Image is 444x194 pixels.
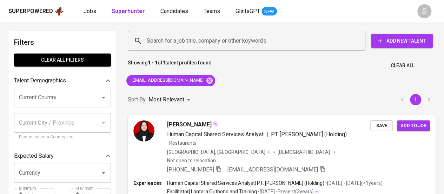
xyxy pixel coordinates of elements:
[278,149,331,156] span: [DEMOGRAPHIC_DATA]
[14,76,66,85] p: Talent Demographics
[167,120,212,129] span: [PERSON_NAME]
[126,77,208,84] span: [EMAIL_ADDRESS][DOMAIN_NAME]
[160,8,188,14] span: Candidates
[148,60,158,65] b: 1 - 1
[148,93,193,106] div: Most Relevant
[236,7,277,16] a: GlintsGPT NEW
[167,180,324,187] p: Human Capital Shared Services Analyst | PT. [PERSON_NAME] (Holding)
[324,180,383,187] p: • [DATE] - [DATE] ( <1 years )
[227,166,318,173] span: [EMAIL_ADDRESS][DOMAIN_NAME]
[14,54,111,67] button: Clear All filters
[133,120,154,142] img: 389013d995665fca9a04d1f4d294477f.jpg
[417,4,431,18] div: S
[388,59,417,72] button: Clear All
[112,8,145,14] b: Superhunter
[400,122,426,130] span: Add to job
[212,121,218,127] img: magic_wand.svg
[99,168,108,178] button: Open
[370,120,393,131] button: Save
[410,94,421,105] button: page 1
[391,61,415,70] span: Clear All
[128,95,146,104] p: Sort By
[148,95,184,104] p: Most Relevant
[271,131,347,138] span: PT. [PERSON_NAME] (Holding)
[99,93,108,102] button: Open
[160,7,190,16] a: Candidates
[204,7,221,16] a: Teams
[374,122,389,130] span: Save
[8,6,64,17] a: Superpoweredapp logo
[8,7,53,15] div: Superpowered
[133,180,167,187] p: Experiences
[167,131,264,138] span: Human Capital Shared Services Analyst
[163,60,165,65] b: 1
[14,149,111,163] div: Expected Salary
[167,166,214,173] span: [PHONE_NUMBER]
[266,130,268,139] span: |
[54,6,64,17] img: app logo
[397,120,430,131] button: Add to job
[19,134,106,141] p: Please select a Country first
[14,74,111,88] div: Talent Demographics
[20,56,105,64] span: Clear All filters
[14,152,54,160] p: Expected Salary
[371,34,433,48] button: Add New Talent
[261,8,277,15] span: NEW
[236,8,260,14] span: GlintsGPT
[204,8,220,14] span: Teams
[167,157,216,164] p: Not open to relocation
[167,149,271,156] div: [GEOGRAPHIC_DATA], [GEOGRAPHIC_DATA]
[84,7,98,16] a: Jobs
[126,75,215,86] div: [EMAIL_ADDRESS][DOMAIN_NAME]
[14,37,111,48] h6: Filters
[169,140,197,146] span: Restaurants
[128,59,212,72] p: Showing of talent profiles found
[112,7,146,16] a: Superhunter
[84,8,96,14] span: Jobs
[377,37,427,45] span: Add New Talent
[396,94,436,105] nav: pagination navigation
